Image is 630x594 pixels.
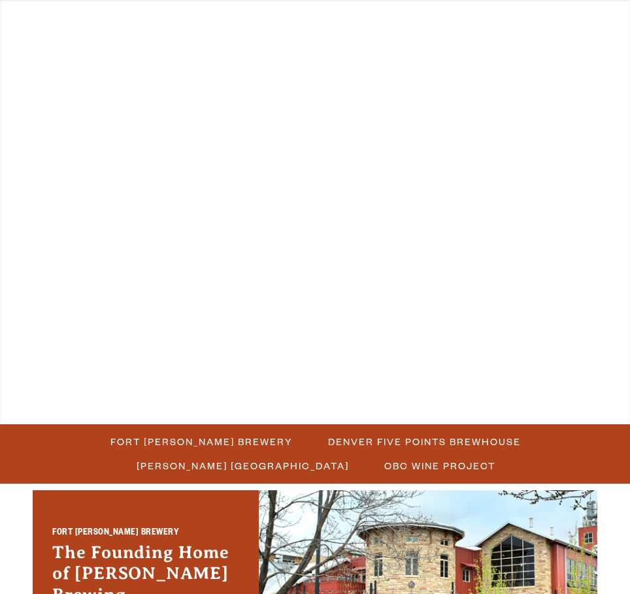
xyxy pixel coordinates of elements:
[328,432,521,451] span: Denver Five Points Brewhouse
[497,31,570,41] span: Beer Finder
[110,432,293,451] span: Fort [PERSON_NAME] Brewery
[78,8,141,67] a: Taprooms
[103,432,299,451] a: Fort [PERSON_NAME] Brewery
[228,31,274,41] span: Winery
[22,8,50,67] a: Beer
[137,456,349,475] span: [PERSON_NAME] [GEOGRAPHIC_DATA]
[384,456,495,475] span: OBC Wine Project
[129,456,356,475] a: [PERSON_NAME] [GEOGRAPHIC_DATA]
[427,31,469,41] span: Impact
[320,432,527,451] a: Denver Five Points Brewhouse
[78,31,141,41] span: Taprooms
[228,8,274,67] a: Winery
[376,456,502,475] a: OBC Wine Project
[288,8,321,80] a: Odell Home
[334,8,399,67] a: Our Story
[169,31,200,41] span: Gear
[22,31,50,41] span: Beer
[52,527,239,542] h2: Fort [PERSON_NAME] Brewery
[334,31,399,41] span: Our Story
[427,8,469,67] a: Impact
[169,8,200,67] a: Gear
[497,8,570,67] a: Beer Finder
